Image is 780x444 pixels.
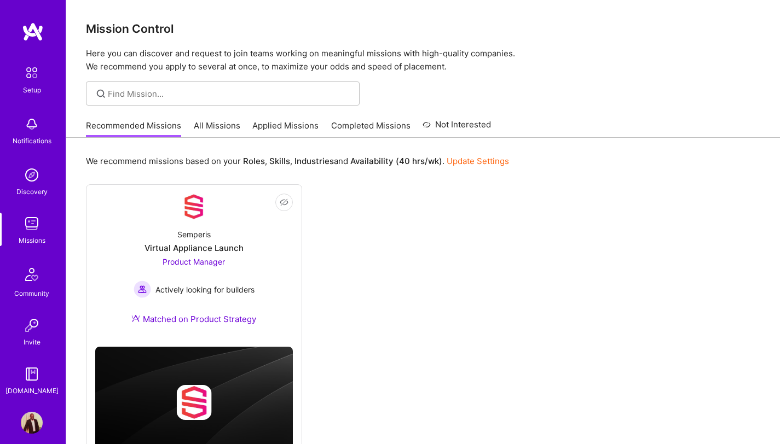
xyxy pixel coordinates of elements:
div: [DOMAIN_NAME] [5,385,59,396]
img: Actively looking for builders [134,281,151,298]
div: Notifications [13,135,51,147]
div: Discovery [16,186,48,197]
input: Find Mission... [108,88,351,100]
img: logo [22,22,44,42]
a: User Avatar [18,412,45,434]
div: Community [14,288,49,299]
img: Community [19,261,45,288]
img: teamwork [21,213,43,235]
img: guide book [21,363,43,385]
a: All Missions [194,120,240,138]
img: setup [20,61,43,84]
b: Availability (40 hrs/wk) [350,156,442,166]
p: Here you can discover and request to join teams working on meaningful missions with high-quality ... [86,47,760,73]
img: User Avatar [21,412,43,434]
a: Recommended Missions [86,120,181,138]
div: Virtual Appliance Launch [145,242,244,254]
div: Matched on Product Strategy [131,313,256,325]
img: bell [21,113,43,135]
h3: Mission Control [86,22,760,36]
div: Setup [23,84,41,96]
div: Semperis [177,229,211,240]
img: Company logo [176,385,211,420]
b: Industries [294,156,334,166]
a: Company LogoSemperisVirtual Appliance LaunchProduct Manager Actively looking for buildersActively... [95,194,293,338]
img: discovery [21,164,43,186]
span: Actively looking for builders [155,284,255,295]
a: Completed Missions [331,120,411,138]
div: Missions [19,235,45,246]
b: Skills [269,156,290,166]
span: Product Manager [163,257,225,266]
b: Roles [243,156,265,166]
img: Company Logo [181,194,207,220]
i: icon SearchGrey [95,87,107,100]
i: icon EyeClosed [280,198,288,207]
img: Invite [21,314,43,336]
a: Not Interested [423,118,491,138]
a: Update Settings [447,156,509,166]
img: Ateam Purple Icon [131,314,140,323]
p: We recommend missions based on your , , and . [86,155,509,167]
div: Invite [24,336,41,348]
a: Applied Missions [252,120,319,138]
